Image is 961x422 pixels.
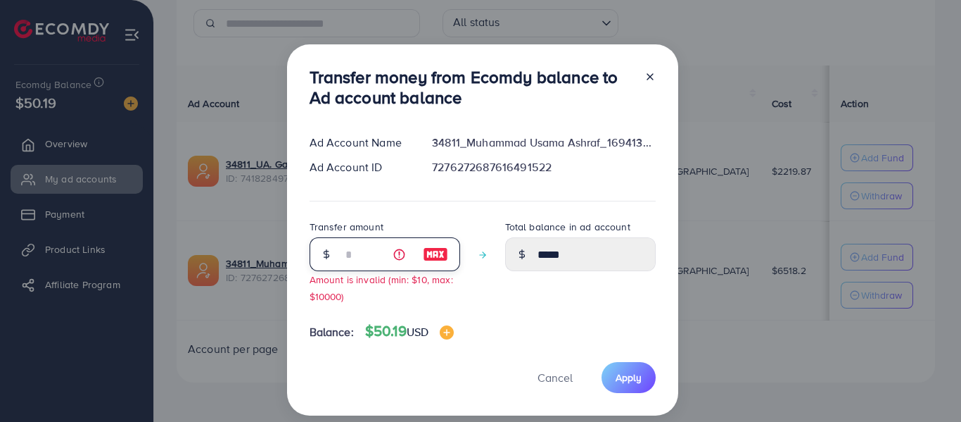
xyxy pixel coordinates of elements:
span: Apply [616,371,642,385]
label: Transfer amount [310,220,383,234]
iframe: Chat [901,359,950,411]
button: Cancel [520,362,590,392]
button: Apply [602,362,656,392]
div: 7276272687616491522 [421,159,666,175]
div: Ad Account Name [298,135,421,151]
span: Balance: [310,324,354,340]
div: Ad Account ID [298,159,421,175]
h4: $50.19 [365,323,454,340]
img: image [423,246,448,263]
label: Total balance in ad account [505,220,630,234]
small: Amount is invalid (min: $10, max: $10000) [310,273,453,302]
h3: Transfer money from Ecomdy balance to Ad account balance [310,67,633,108]
span: Cancel [537,370,573,385]
img: image [440,325,454,340]
div: 34811_Muhammad Usama Ashraf_1694139293532 [421,135,666,151]
span: USD [407,324,428,340]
